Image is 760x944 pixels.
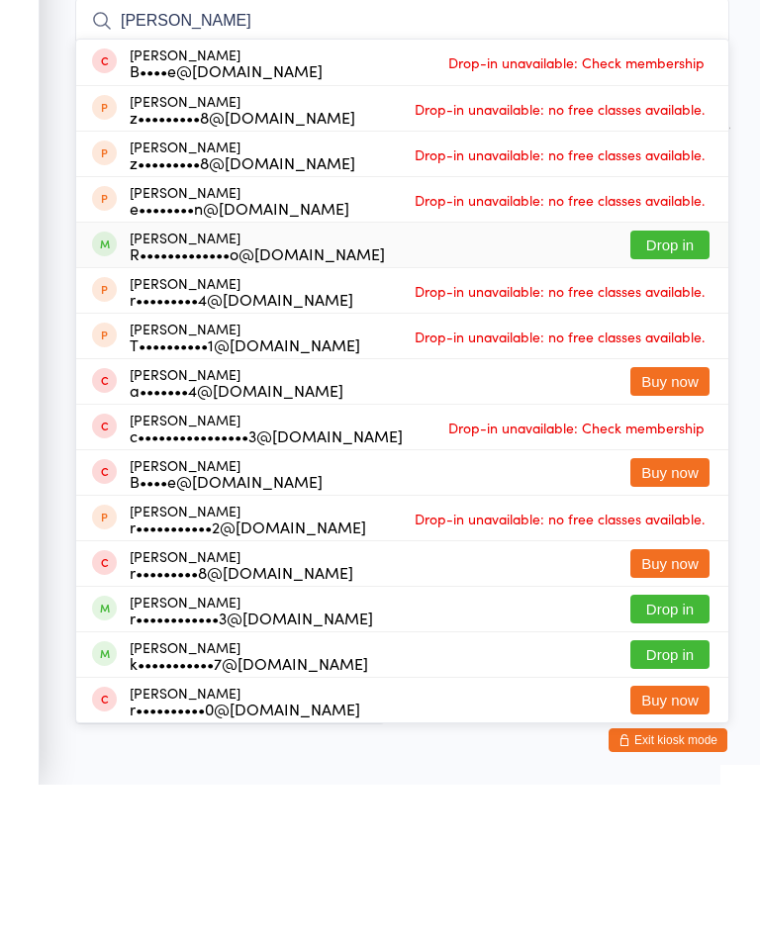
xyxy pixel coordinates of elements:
div: r••••••••••0@[DOMAIN_NAME] [130,860,360,876]
span: Drop-in unavailable: no free classes available. [410,663,710,693]
div: e••••••••n@[DOMAIN_NAME] [130,359,349,375]
div: [PERSON_NAME] [130,799,368,830]
div: [PERSON_NAME] [130,662,366,694]
button: Buy now [630,617,710,646]
input: Search [75,157,729,203]
div: [PERSON_NAME] [130,571,403,603]
button: Exit kiosk mode [609,888,727,911]
div: [PERSON_NAME] [130,206,323,237]
div: [PERSON_NAME] [130,708,353,739]
button: Drop in [630,390,710,419]
div: [PERSON_NAME] [130,434,353,466]
button: Drop in [630,800,710,828]
span: Drop-in unavailable: no free classes available. [410,299,710,329]
div: [PERSON_NAME] [130,844,360,876]
div: [PERSON_NAME] [130,252,355,284]
div: [PERSON_NAME] [130,389,385,421]
div: z•••••••••8@[DOMAIN_NAME] [130,268,355,284]
span: [DATE] 4:30pm [75,70,699,90]
button: Drop in [630,754,710,783]
div: c••••••••••••••••3@[DOMAIN_NAME] [130,587,403,603]
div: R•••••••••••••o@[DOMAIN_NAME] [130,405,385,421]
div: T••••••••••1@[DOMAIN_NAME] [130,496,360,512]
span: Drop-in unavailable: no free classes available. [410,253,710,283]
div: B••••e@[DOMAIN_NAME] [130,632,323,648]
button: Buy now [630,526,710,555]
span: Drop-in unavailable: Check membership [443,207,710,236]
span: Drop-in unavailable: no free classes available. [410,481,710,511]
div: [PERSON_NAME] [130,616,323,648]
div: z•••••••••8@[DOMAIN_NAME] [130,314,355,330]
div: r•••••••••4@[DOMAIN_NAME] [130,450,353,466]
span: Gym [75,110,729,130]
div: [PERSON_NAME] [130,298,355,330]
span: Drop-in unavailable: Check membership [443,572,710,602]
span: Drop-in unavailable: no free classes available. [410,435,710,465]
div: a•••••••4@[DOMAIN_NAME] [130,541,343,557]
span: [PERSON_NAME] [75,90,699,110]
button: Buy now [630,845,710,874]
div: [PERSON_NAME] [130,480,360,512]
button: Buy now [630,708,710,737]
div: r••••••••••••3@[DOMAIN_NAME] [130,769,373,785]
h2: Kid's Muay Thai Check-in [75,28,729,60]
div: [PERSON_NAME] [130,753,373,785]
div: k•••••••••••7@[DOMAIN_NAME] [130,814,368,830]
span: Drop-in unavailable: no free classes available. [410,344,710,374]
div: [PERSON_NAME] [130,525,343,557]
div: B••••e@[DOMAIN_NAME] [130,222,323,237]
div: [PERSON_NAME] [130,343,349,375]
div: r•••••••••••2@[DOMAIN_NAME] [130,678,366,694]
div: r•••••••••8@[DOMAIN_NAME] [130,723,353,739]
